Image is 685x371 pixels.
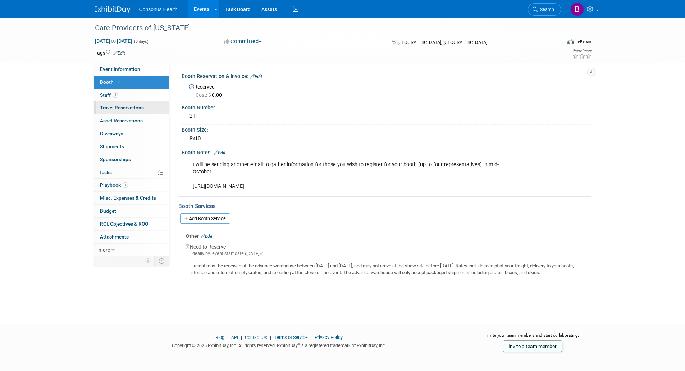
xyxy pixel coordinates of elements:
a: more [94,244,169,256]
div: In-Person [575,39,592,44]
span: Sponsorships [100,157,131,162]
img: ExhibitDay [95,6,131,13]
span: | [239,335,244,340]
div: Booth Size: [182,125,591,134]
span: Shipments [100,144,124,149]
span: 0.00 [196,92,225,98]
a: Asset Reservations [94,114,169,127]
span: Booth [100,79,122,85]
div: Booth Number: [182,102,591,111]
span: Misc. Expenses & Credits [100,195,156,201]
a: Tasks [94,166,169,179]
a: Edit [250,74,262,79]
a: Invite a team member [503,340,562,352]
a: Search [528,3,561,16]
a: Playbook1 [94,179,169,191]
div: Ideally by: event start date ([DATE])? [186,250,585,257]
a: Giveaways [94,127,169,140]
a: Edit [214,150,225,155]
span: Asset Reservations [100,118,143,123]
span: Travel Reservations [100,105,144,110]
a: Booth [94,76,169,89]
span: [DATE] [DATE] [95,38,132,44]
a: Travel Reservations [94,101,169,114]
a: Attachments [94,231,169,243]
span: ROI, Objectives & ROO [100,221,148,227]
span: Cost: $ [196,92,212,98]
a: Sponsorships [94,153,169,166]
div: Event Rating [572,49,592,53]
span: | [268,335,273,340]
a: Budget [94,205,169,217]
td: Personalize Event Tab Strip [142,256,155,266]
span: Event Information [100,66,140,72]
div: Need to Reserve [186,240,585,276]
a: Event Information [94,63,169,76]
div: Care Providers of [US_STATE] [92,22,550,35]
a: Privacy Policy [315,335,343,340]
span: to [110,38,117,44]
span: 1 [113,92,118,98]
span: Budget [100,208,116,214]
div: Event Format [519,37,593,48]
img: Bridget Crane [570,3,584,16]
td: Tags [95,49,125,56]
div: 211 [187,110,585,122]
a: ROI, Objectives & ROO [94,218,169,230]
a: Edit [113,51,125,56]
sup: ® [298,342,300,346]
div: Other [186,232,585,240]
div: Invite your team members and start collaborating: [475,332,591,343]
a: Blog [215,335,224,340]
a: Terms of Service [274,335,308,340]
span: Staff [100,92,118,98]
img: Format-Inperson.png [567,39,574,44]
a: Contact Us [245,335,267,340]
td: Toggle Event Tabs [154,256,169,266]
a: API [231,335,238,340]
span: [GEOGRAPHIC_DATA], [GEOGRAPHIC_DATA] [397,40,487,45]
div: Booth Notes: [182,147,591,157]
div: 8x10 [187,133,585,144]
a: Edit [201,234,213,239]
span: Tasks [99,169,112,175]
a: Misc. Expenses & Credits [94,192,169,204]
a: Staff1 [94,89,169,101]
div: I will be sending another email to gather information for those you wish to register for your boo... [188,158,512,194]
div: Reserved [187,81,585,99]
div: Copyright © 2025 ExhibitDay, Inc. All rights reserved. ExhibitDay is a registered trademark of Ex... [95,341,464,349]
span: Search [538,7,554,12]
div: Booth Reservation & Invoice: [182,71,591,80]
span: | [225,335,230,340]
span: Attachments [100,234,129,240]
button: Committed [222,38,264,45]
span: | [309,335,314,340]
a: Shipments [94,140,169,153]
span: Giveaways [100,131,123,136]
div: Booth Services [178,202,591,210]
span: Playbook [100,182,128,188]
a: Add Booth Service [180,213,230,224]
i: Booth reservation complete [117,80,120,84]
span: 1 [123,182,128,188]
div: Freight must be received at the advance warehouse between [DATE] and [DATE], and may not arrive a... [186,257,585,276]
span: (3 days) [133,39,149,44]
span: more [99,247,110,253]
span: Consonus Health [139,6,178,12]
